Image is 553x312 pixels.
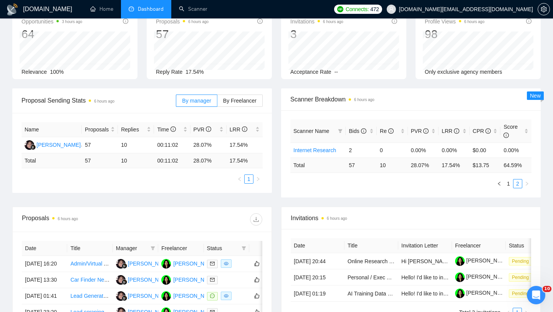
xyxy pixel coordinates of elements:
td: 0.00% [439,143,470,158]
time: 6 hours ago [58,217,78,221]
div: [PERSON_NAME] [128,292,172,300]
span: By Freelancer [223,98,257,104]
td: 0.00% [408,143,439,158]
a: N[PERSON_NAME] [25,141,81,148]
span: CPR [473,128,491,134]
td: 2 [346,143,377,158]
div: [PERSON_NAME] [36,141,81,149]
span: Only exclusive agency members [425,69,502,75]
a: 1 [504,179,513,188]
time: 6 hours ago [188,20,209,24]
button: left [235,174,244,184]
span: info-circle [485,128,491,134]
td: 64.59 % [500,158,531,173]
span: info-circle [171,126,176,132]
img: N [116,275,126,285]
a: N[PERSON_NAME] [116,276,172,282]
td: Personal / Exec Assistant, Hybrid Warsaw (1-2mo) (Potential for Long Term Remote) [344,269,398,285]
span: filter [149,242,157,254]
td: 28.07 % [408,158,439,173]
button: setting [538,3,550,15]
span: LRR [230,126,247,133]
time: 6 hours ago [327,216,347,221]
span: 10 [543,286,551,292]
li: Previous Page [235,174,244,184]
td: 57 [346,158,377,173]
span: Bids [349,128,366,134]
th: Freelancer [158,241,204,256]
span: user [389,7,394,12]
td: 10 [118,137,154,153]
span: Re [380,128,394,134]
td: 17.54 % [439,158,470,173]
a: Car Finder Needed in [GEOGRAPHIC_DATA], [GEOGRAPHIC_DATA] [70,277,238,283]
td: 00:11:02 [154,153,190,168]
div: 98 [425,27,485,41]
span: Time [157,126,176,133]
img: upwork-logo.png [337,6,343,12]
span: Pending [509,273,532,282]
span: mail [210,261,215,266]
time: 6 hours ago [464,20,485,24]
img: gigradar-bm.png [30,144,36,150]
button: right [522,179,531,188]
td: $0.00 [470,143,501,158]
div: [PERSON_NAME] [173,259,217,268]
span: download [250,216,262,222]
time: 6 hours ago [323,20,343,24]
span: info-circle [388,128,394,134]
td: 0.00% [500,143,531,158]
span: PVR [411,128,429,134]
img: gigradar-bm.png [122,263,127,269]
a: Pending [509,290,535,296]
a: Online Research and Data Entry Specialist [348,258,449,264]
td: 10 [377,158,408,173]
span: LRR [442,128,459,134]
img: c1goVuP_CWJl2YRc4NUJek8H-qrzILrYI06Y4UPcPuP5RvAGnc1CI6AQhfAW2sQ7Vf [455,272,465,282]
iframe: Intercom live chat [527,286,545,304]
td: [DATE] 13:30 [22,272,67,288]
span: Opportunities [22,17,82,26]
div: 3 [290,27,343,41]
img: N [116,291,126,301]
span: info-circle [526,18,531,24]
td: [DATE] 01:19 [291,285,344,302]
span: Score [503,124,518,138]
td: [DATE] 20:15 [291,269,344,285]
span: mail [210,277,215,282]
a: [PERSON_NAME] [455,290,510,296]
a: OK[PERSON_NAME] [161,292,217,299]
th: Date [291,238,344,253]
span: Manager [116,244,147,252]
span: 100% [50,69,64,75]
span: like [254,293,260,299]
a: Admin/Virtual Assistant – Data Entry & Online Research [70,261,203,267]
button: download [250,213,262,226]
div: Proposals [22,213,142,226]
span: Invitations [290,17,343,26]
td: 57 [82,137,118,153]
a: 2 [513,179,522,188]
div: [PERSON_NAME] [173,275,217,284]
span: eye [224,294,228,298]
div: [PERSON_NAME] [128,275,172,284]
td: $ 13.75 [470,158,501,173]
th: Title [67,241,113,256]
span: eye [224,261,228,266]
button: like [252,291,262,300]
th: Proposals [82,122,118,137]
span: Profile Views [425,17,485,26]
th: Date [22,241,67,256]
span: like [254,261,260,267]
a: Lead Generation Expert Needed to Scrape New Canadian Businesses [70,293,238,299]
span: Status [207,244,238,252]
span: Connects: [346,5,369,13]
a: Pending [509,258,535,264]
img: N [25,140,34,150]
time: 3 hours ago [62,20,82,24]
span: Proposals [156,17,209,26]
span: filter [240,242,248,254]
span: info-circle [454,128,459,134]
th: Invitation Letter [398,238,452,253]
button: like [252,259,262,268]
